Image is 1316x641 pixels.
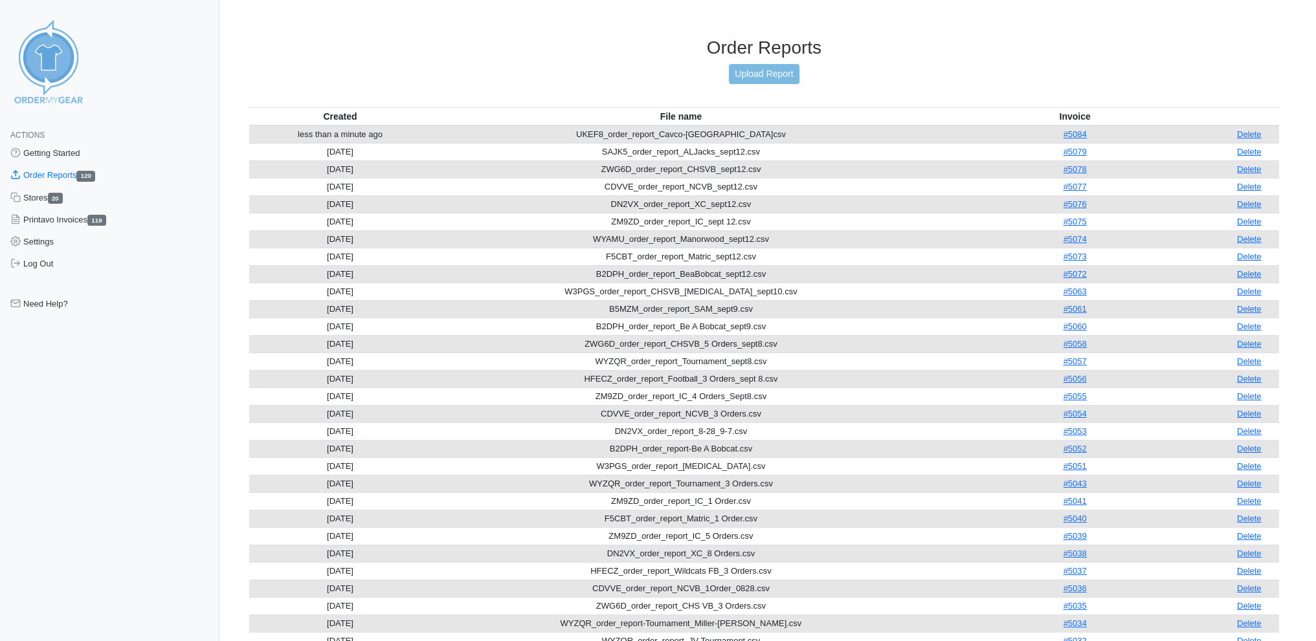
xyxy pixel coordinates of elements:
[1064,147,1087,157] a: #5079
[249,335,431,353] td: [DATE]
[249,527,431,545] td: [DATE]
[431,510,931,527] td: F5CBT_order_report_Matric_1 Order.csv
[1237,601,1262,611] a: Delete
[1064,426,1087,436] a: #5053
[249,300,431,318] td: [DATE]
[431,370,931,387] td: HFECZ_order_report_Football_3 Orders_sept 8.csv
[1237,269,1262,279] a: Delete
[431,248,931,265] td: F5CBT_order_report_Matric_sept12.csv
[1064,601,1087,611] a: #5035
[431,300,931,318] td: B5MZM_order_report_SAM_sept9.csv
[1237,252,1262,261] a: Delete
[1064,217,1087,226] a: #5075
[1064,479,1087,488] a: #5043
[249,614,431,632] td: [DATE]
[1237,514,1262,523] a: Delete
[431,125,931,144] td: UKEF8_order_report_Cavco-[GEOGRAPHIC_DATA]csv
[249,440,431,457] td: [DATE]
[1064,287,1087,296] a: #5063
[87,215,106,226] span: 119
[431,614,931,632] td: WYZQR_order_report-Tournament_Miller-[PERSON_NAME].csv
[249,265,431,283] td: [DATE]
[431,440,931,457] td: B2DPH_order_report-Be A Bobcat.csv
[249,370,431,387] td: [DATE]
[1237,496,1262,506] a: Delete
[1237,304,1262,314] a: Delete
[249,318,431,335] td: [DATE]
[10,131,45,140] span: Actions
[1064,321,1087,331] a: #5060
[431,527,931,545] td: ZM9ZD_order_report_IC_5 Orders.csv
[1064,339,1087,349] a: #5058
[1237,356,1262,366] a: Delete
[249,510,431,527] td: [DATE]
[1064,514,1087,523] a: #5040
[431,230,931,248] td: WYAMU_order_report_Manorwood_sept12.csv
[1237,426,1262,436] a: Delete
[1064,164,1087,174] a: #5078
[431,283,931,300] td: W3PGS_order_report_CHSVB_[MEDICAL_DATA]_sept10.csv
[249,283,431,300] td: [DATE]
[249,37,1279,59] h3: Order Reports
[1064,496,1087,506] a: #5041
[1064,304,1087,314] a: #5061
[1237,339,1262,349] a: Delete
[1237,199,1262,209] a: Delete
[249,387,431,405] td: [DATE]
[249,405,431,422] td: [DATE]
[249,597,431,614] td: [DATE]
[431,318,931,335] td: B2DPH_order_report_Be A Bobcat_sept9.csv
[431,457,931,475] td: W3PGS_order_report_[MEDICAL_DATA].csv
[1237,182,1262,191] a: Delete
[1237,444,1262,453] a: Delete
[1237,147,1262,157] a: Delete
[1064,269,1087,279] a: #5072
[249,178,431,195] td: [DATE]
[1064,182,1087,191] a: #5077
[249,580,431,597] td: [DATE]
[1064,549,1087,558] a: #5038
[431,353,931,370] td: WYZQR_order_report_Tournament_sept8.csv
[431,562,931,580] td: HFECZ_order_report_Wildcats FB_3 Orders.csv
[1064,531,1087,541] a: #5039
[931,107,1220,125] th: Invoice
[1237,461,1262,471] a: Delete
[1237,374,1262,384] a: Delete
[249,230,431,248] td: [DATE]
[249,160,431,178] td: [DATE]
[1064,566,1087,576] a: #5037
[431,160,931,178] td: ZWG6D_order_report_CHSVB_sept12.csv
[249,457,431,475] td: [DATE]
[431,405,931,422] td: CDVVE_order_report_NCVB_3 Orders.csv
[249,422,431,440] td: [DATE]
[1064,391,1087,401] a: #5055
[1237,549,1262,558] a: Delete
[431,475,931,492] td: WYZQR_order_report_Tournament_3 Orders.csv
[48,193,63,204] span: 20
[249,107,431,125] th: Created
[1064,199,1087,209] a: #5076
[249,475,431,492] td: [DATE]
[1064,618,1087,628] a: #5034
[1237,531,1262,541] a: Delete
[431,580,931,597] td: CDVVE_order_report_NCVB_1Order_0828.csv
[1064,356,1087,366] a: #5057
[1064,583,1087,593] a: #5036
[431,335,931,353] td: ZWG6D_order_report_CHSVB_5 Orders_sept8.csv
[1064,444,1087,453] a: #5052
[431,178,931,195] td: CDVVE_order_report_NCVB_sept12.csv
[1237,234,1262,244] a: Delete
[249,143,431,160] td: [DATE]
[431,597,931,614] td: ZWG6D_order_report_CHS VB_3 Orders.csv
[1237,164,1262,174] a: Delete
[431,143,931,160] td: SAJK5_order_report_ALJacks_sept12.csv
[249,248,431,265] td: [DATE]
[249,213,431,230] td: [DATE]
[431,213,931,230] td: ZM9ZD_order_report_IC_sept 12.csv
[249,545,431,562] td: [DATE]
[431,265,931,283] td: B2DPH_order_report_BeaBobcat_sept12.csv
[1237,287,1262,296] a: Delete
[1064,461,1087,471] a: #5051
[431,387,931,405] td: ZM9ZD_order_report_IC_4 Orders_Sept8.csv
[1064,374,1087,384] a: #5056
